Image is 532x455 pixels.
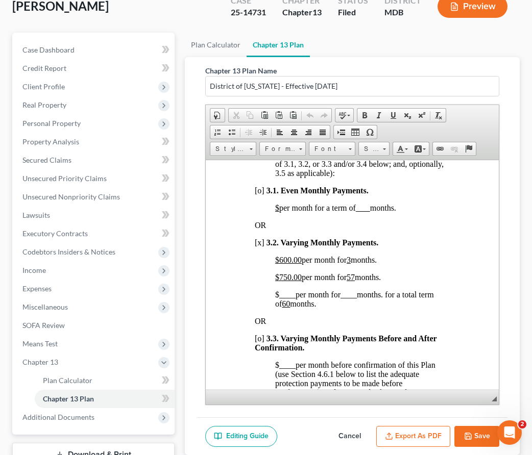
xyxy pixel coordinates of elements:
a: Table [348,125,362,139]
a: Paste from Word [286,109,300,122]
a: Credit Report [14,59,175,78]
a: Undo [303,109,317,122]
span: Secured Claims [22,156,71,164]
a: Redo [317,109,331,122]
a: Align Left [273,125,287,139]
a: Insert Page Break for Printing [334,125,348,139]
a: Unlink [447,142,462,156]
span: 13 [312,7,322,17]
a: Increase Indent [256,125,270,139]
a: Subscript [400,109,415,122]
a: Anchor [462,142,476,156]
a: Remove Format [431,109,446,122]
a: Copy [243,109,257,122]
span: Miscellaneous [22,302,68,311]
button: Cancel [327,426,372,447]
span: Executory Contracts [22,229,88,238]
a: Link [433,142,447,156]
span: SOFA Review [22,321,65,330]
a: Chapter 13 Plan [247,33,310,57]
span: ____ [74,200,90,209]
a: Document Properties [210,109,225,122]
a: Spell Checker [335,109,353,122]
a: Italic [372,109,386,122]
span: Styles [210,142,246,156]
a: Paste [257,109,272,122]
a: Format [259,142,306,156]
a: Font [309,142,355,156]
div: Filed [338,7,368,18]
a: Paste as plain text [272,109,286,122]
span: Client Profile [22,82,65,91]
span: Expenses [22,284,52,293]
a: Insert/Remove Bulleted List [225,125,239,139]
a: Center [287,125,301,139]
a: Align Right [301,125,316,139]
u: $ [130,229,134,237]
a: Plan Calculator [35,371,175,390]
a: Lawsuits [14,206,175,224]
span: Lawsuits [22,211,50,219]
span: Font [309,142,345,156]
label: Chapter 13 Plan Name [205,65,277,76]
a: Unsecured Priority Claims [14,169,175,188]
span: Case Dashboard [22,45,75,54]
span: per month after confirmation of this plan, for a total term of [69,228,228,246]
a: Bold [357,109,372,122]
a: Cut [229,109,243,122]
span: Chapter 13 [22,358,58,366]
span: Resize [492,396,497,401]
a: Plan Calculator [185,33,247,57]
iframe: Rich Text Editor, document-ckeditor [206,160,499,390]
a: Secured Claims [14,151,175,169]
span: Real Property [22,100,66,109]
a: SOFA Review [14,316,175,335]
span: 2 [518,420,526,428]
a: Underline [386,109,400,122]
a: Size [358,142,390,156]
span: Credit Report [22,64,66,72]
span: Property Analysis [22,137,79,146]
span: Means Test [22,339,58,348]
span: Format [260,142,296,156]
a: Executory Contracts [14,224,175,243]
div: Chapter [282,7,322,18]
button: Export as PDF [376,426,450,447]
a: Chapter 13 Plan [35,390,175,408]
a: Styles [210,142,256,156]
span: Chapter 13 Plan [43,394,94,403]
span: Income [22,266,46,274]
a: Decrease Indent [241,125,256,139]
a: Text Color [393,142,411,156]
span: Plan Calculator [43,376,92,385]
span: Unsecured Priority Claims [22,174,107,183]
input: Enter name... [206,77,499,96]
span: Codebtors Insiders & Notices [22,247,115,256]
a: Insert Special Character [362,125,377,139]
span: Size [359,142,379,156]
a: Superscript [415,109,429,122]
div: 25-14731 [231,7,266,18]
